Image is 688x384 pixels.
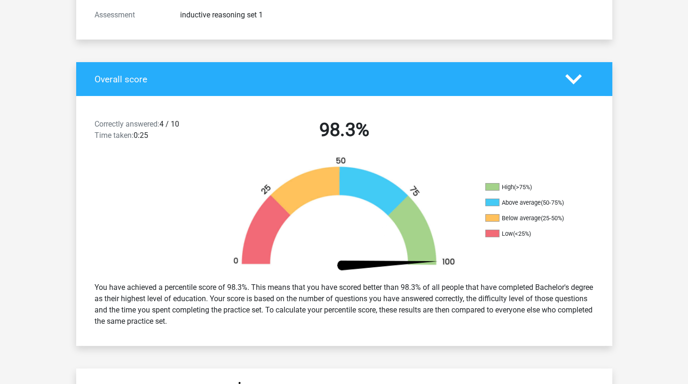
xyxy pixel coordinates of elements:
div: (50-75%) [541,199,564,206]
div: Assessment [87,9,173,21]
li: High [485,183,579,192]
div: (>75%) [514,184,532,191]
div: You have achieved a percentile score of 98.3%. This means that you have scored better than 98.3% ... [87,278,601,331]
div: 4 / 10 0:25 [87,119,216,145]
h4: Overall score [95,74,551,85]
span: Correctly answered: [95,120,159,128]
div: (<25%) [513,230,531,237]
li: Above average [485,199,579,207]
div: inductive reasoning set 1 [173,9,344,21]
span: Time taken: [95,131,134,140]
li: Below average [485,214,579,223]
img: 98.41938266bc92.png [217,156,471,274]
h2: 98.3% [223,119,466,141]
div: (25-50%) [541,215,564,222]
li: Low [485,230,579,238]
